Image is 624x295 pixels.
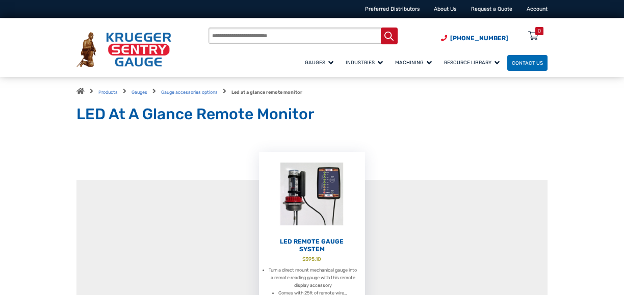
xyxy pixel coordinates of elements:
span: Industries [346,60,383,65]
span: Resource Library [444,60,500,65]
a: Request a Quote [471,6,512,12]
a: Preferred Distributors [365,6,420,12]
span: [PHONE_NUMBER] [450,35,508,42]
span: Machining [395,60,432,65]
a: Phone Number (920) 434-8860 [441,34,508,43]
a: Gauges [132,90,147,95]
a: Industries [341,53,391,71]
img: Krueger Sentry Gauge [76,32,171,67]
img: LED Remote Gauge System [259,152,365,236]
a: Gauge accessories options [161,90,218,95]
span: $ [302,256,305,262]
bdi: 395.10 [302,256,321,262]
span: Gauges [305,60,333,65]
li: Turn a direct mount mechanical gauge into a remote reading gauge with this remote display accessory [269,266,357,289]
strong: Led at a glance remote monitor [231,90,302,95]
a: About Us [434,6,456,12]
a: Contact Us [507,55,548,71]
a: Resource Library [439,53,507,71]
h2: LED Remote Gauge System [259,238,365,253]
a: Gauges [300,53,341,71]
a: Products [98,90,118,95]
a: Account [527,6,548,12]
span: Contact Us [512,60,543,66]
h1: LED At A Glance Remote Monitor [76,105,548,124]
div: 0 [538,27,541,35]
a: Machining [391,53,439,71]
